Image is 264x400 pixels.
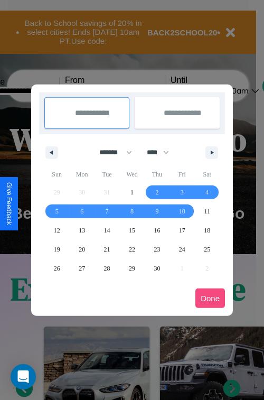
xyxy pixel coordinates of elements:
button: 21 [95,240,119,259]
button: 10 [169,202,194,221]
span: 27 [79,259,85,278]
span: 7 [106,202,109,221]
button: 11 [195,202,220,221]
button: 30 [145,259,169,278]
button: 3 [169,183,194,202]
span: 29 [129,259,135,278]
button: 28 [95,259,119,278]
span: 21 [104,240,110,259]
button: 9 [145,202,169,221]
button: 8 [119,202,144,221]
span: Fri [169,166,194,183]
span: 19 [54,240,60,259]
span: 18 [204,221,210,240]
span: 25 [204,240,210,259]
span: 10 [179,202,185,221]
span: 8 [130,202,134,221]
span: 22 [129,240,135,259]
span: Sat [195,166,220,183]
span: 4 [205,183,209,202]
span: 11 [204,202,210,221]
span: 5 [55,202,59,221]
button: 15 [119,221,144,240]
button: 6 [69,202,94,221]
button: 13 [69,221,94,240]
span: 26 [54,259,60,278]
span: Tue [95,166,119,183]
span: Wed [119,166,144,183]
button: 12 [44,221,69,240]
span: 20 [79,240,85,259]
span: 24 [179,240,185,259]
button: Done [195,289,225,308]
button: 24 [169,240,194,259]
button: 1 [119,183,144,202]
span: 12 [54,221,60,240]
button: 27 [69,259,94,278]
button: 23 [145,240,169,259]
div: Open Intercom Messenger [11,364,36,389]
button: 20 [69,240,94,259]
span: 30 [154,259,160,278]
span: 15 [129,221,135,240]
span: 17 [179,221,185,240]
span: 9 [155,202,158,221]
button: 29 [119,259,144,278]
button: 4 [195,183,220,202]
span: Thu [145,166,169,183]
button: 7 [95,202,119,221]
button: 25 [195,240,220,259]
span: Mon [69,166,94,183]
span: Sun [44,166,69,183]
button: 17 [169,221,194,240]
button: 19 [44,240,69,259]
button: 16 [145,221,169,240]
span: 13 [79,221,85,240]
span: 28 [104,259,110,278]
button: 22 [119,240,144,259]
button: 5 [44,202,69,221]
span: 14 [104,221,110,240]
span: 16 [154,221,160,240]
span: 1 [130,183,134,202]
span: 2 [155,183,158,202]
button: 2 [145,183,169,202]
span: 23 [154,240,160,259]
span: 3 [181,183,184,202]
button: 14 [95,221,119,240]
button: 26 [44,259,69,278]
button: 18 [195,221,220,240]
div: Give Feedback [5,182,13,225]
span: 6 [80,202,83,221]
